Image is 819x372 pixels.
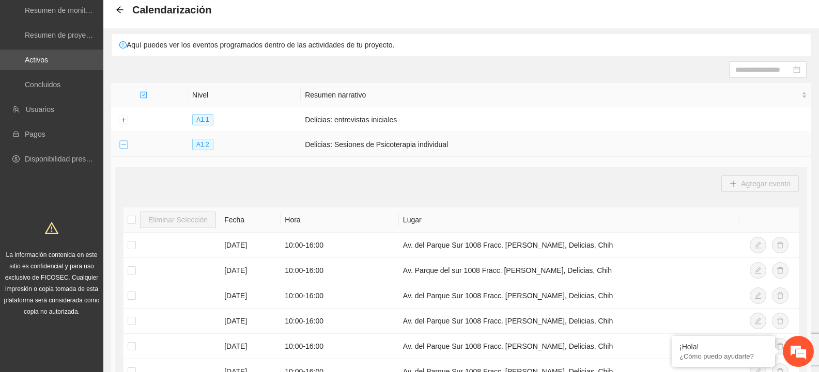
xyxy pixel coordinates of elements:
[399,233,739,258] td: Av. del Parque Sur 1008 Fracc. [PERSON_NAME], Delicias, Chih
[132,2,211,18] span: Calendarización
[399,309,739,334] td: Av. del Parque Sur 1008 Fracc. [PERSON_NAME], Delicias, Chih
[301,132,811,157] td: Delicias: Sesiones de Psicoterapia individual
[220,334,281,359] td: [DATE]
[301,83,811,107] th: Resumen narrativo
[399,258,739,283] td: Av. Parque del sur 1008 Fracc. [PERSON_NAME], Delicias, Chih
[5,256,197,292] textarea: Escriba su mensaje y pulse “Intro”
[119,116,128,124] button: Expand row
[169,5,194,30] div: Minimizar ventana de chat en vivo
[750,237,766,253] button: edit
[119,141,128,149] button: Collapse row
[399,283,739,309] td: Av. del Parque Sur 1008 Fracc. [PERSON_NAME], Delicias, Chih
[25,155,113,163] a: Disponibilidad presupuestal
[679,352,767,360] p: ¿Cómo puedo ayudarte?
[60,125,143,229] span: Estamos en línea.
[772,338,789,354] button: delete
[281,207,399,233] th: Hora
[281,258,399,283] td: 10:00 - 16:00
[25,80,60,89] a: Concluidos
[750,262,766,279] button: edit
[112,34,811,56] div: Aquí puedes ver los eventos programados dentro de las actividades de tu proyecto.
[305,89,799,101] span: Resumen narrativo
[119,41,127,48] span: exclamation-circle
[140,91,147,99] span: check-square
[399,207,739,233] th: Lugar
[220,207,281,233] th: Fecha
[192,114,213,125] span: A1.1
[301,107,811,132] td: Delicias: entrevistas iniciales
[25,56,48,64] a: Activos
[750,313,766,329] button: edit
[116,6,124,14] span: arrow-left
[399,334,739,359] td: Av. del Parque Sur 1008 Fracc. [PERSON_NAME], Delicias, Chih
[25,31,135,39] a: Resumen de proyectos aprobados
[188,83,301,107] th: Nivel
[772,287,789,304] button: delete
[281,309,399,334] td: 10:00 - 16:00
[25,130,45,138] a: Pagos
[26,105,54,114] a: Usuarios
[220,233,281,258] td: [DATE]
[25,6,100,14] a: Resumen de monitoreo
[220,258,281,283] td: [DATE]
[116,6,124,14] div: Back
[679,343,767,351] div: ¡Hola!
[45,221,58,235] span: warning
[750,287,766,304] button: edit
[772,237,789,253] button: delete
[281,233,399,258] td: 10:00 - 16:00
[281,334,399,359] td: 10:00 - 16:00
[772,262,789,279] button: delete
[140,212,216,228] button: Eliminar Selección
[220,309,281,334] td: [DATE]
[4,251,100,315] span: La información contenida en este sitio es confidencial y para uso exclusivo de FICOSEC. Cualquier...
[192,139,213,150] span: A1.2
[54,53,174,66] div: Chatee con nosotros ahora
[721,175,799,192] button: plusAgregar evento
[220,283,281,309] td: [DATE]
[772,313,789,329] button: delete
[281,283,399,309] td: 10:00 - 16:00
